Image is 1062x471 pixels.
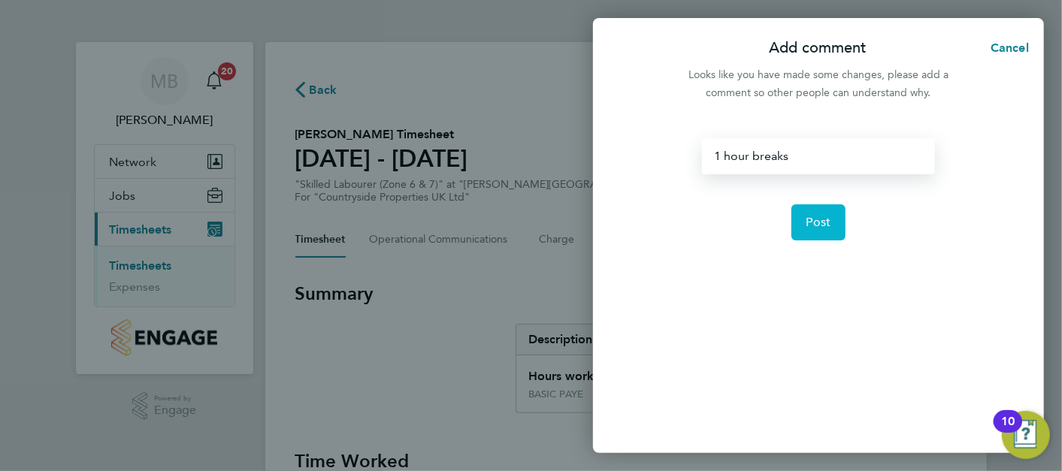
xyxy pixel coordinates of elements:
[967,33,1044,63] button: Cancel
[806,215,831,230] span: Post
[702,138,934,174] div: 1 hour breaks
[680,66,957,102] div: Looks like you have made some changes, please add a comment so other people can understand why.
[1002,411,1050,459] button: Open Resource Center, 10 new notifications
[1001,421,1015,441] div: 10
[791,204,846,240] button: Post
[986,41,1029,55] span: Cancel
[769,38,866,59] p: Add comment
